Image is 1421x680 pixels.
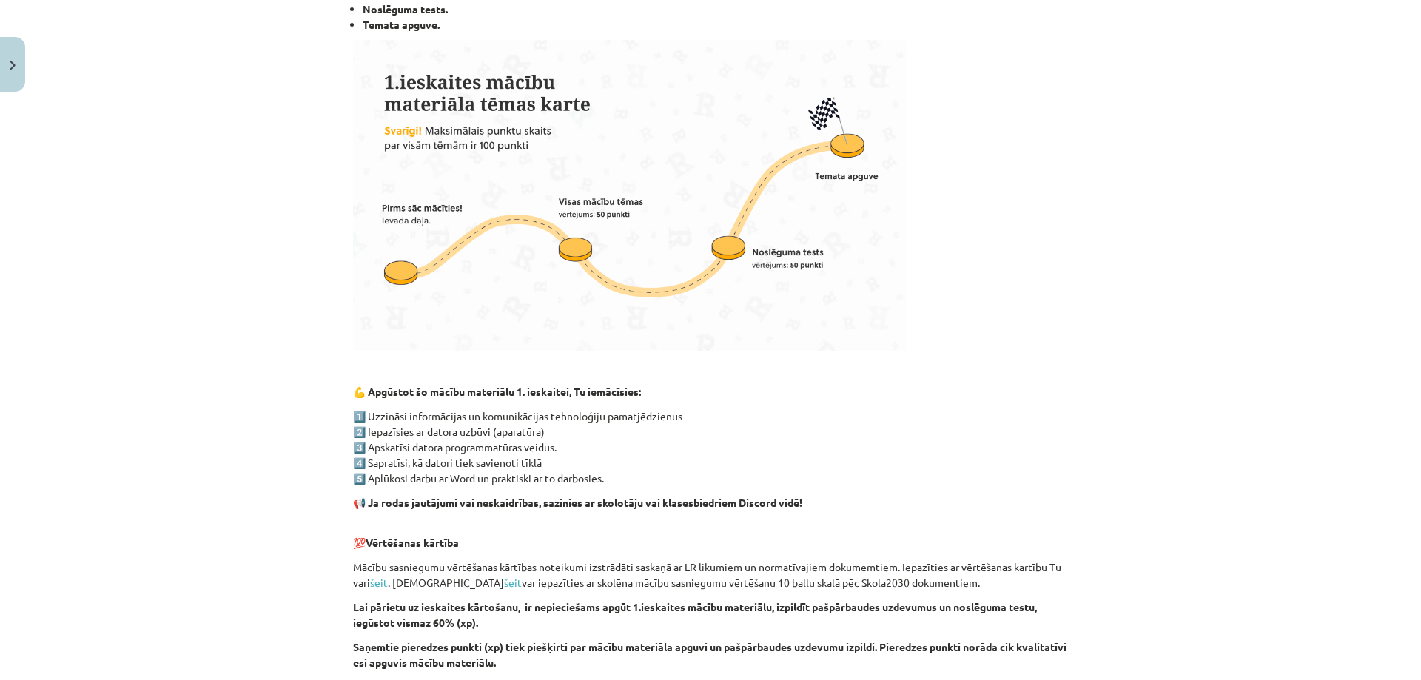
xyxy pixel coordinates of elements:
[353,385,641,398] strong: 💪 Apgūstot šo mācību materiālu 1. ieskaitei, Tu iemācīsies:
[353,496,802,509] strong: 📢 Ja rodas jautājumi vai neskaidrības, sazinies ar skolotāju vai klasesbiedriem Discord vidē!
[353,408,1068,486] p: 1️⃣ Uzzināsi informācijas un komunikācijas tehnoloģiju pamatjēdzienus 2️⃣ Iepazīsies ar datora uz...
[10,61,16,70] img: icon-close-lesson-0947bae3869378f0d4975bcd49f059093ad1ed9edebbc8119c70593378902aed.svg
[353,519,1068,551] p: 💯
[363,18,440,31] b: Temata apguve.
[366,536,459,549] b: Vērtēšanas kārtība
[504,576,522,589] a: šeit
[363,2,448,16] b: Noslēguma tests.
[353,559,1068,590] p: Mācību sasniegumu vērtēšanas kārtības noteikumi izstrādāti saskaņā ar LR likumiem un normatīvajie...
[370,576,388,589] a: šeit
[353,640,1066,669] b: Saņemtie pieredzes punkti (xp) tiek piešķirti par mācību materiāla apguvi un pašpārbaudes uzdevum...
[353,600,1037,629] b: Lai pārietu uz ieskaites kārtošanu, ir nepieciešams apgūt 1.ieskaites mācību materiālu, izpildīt ...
